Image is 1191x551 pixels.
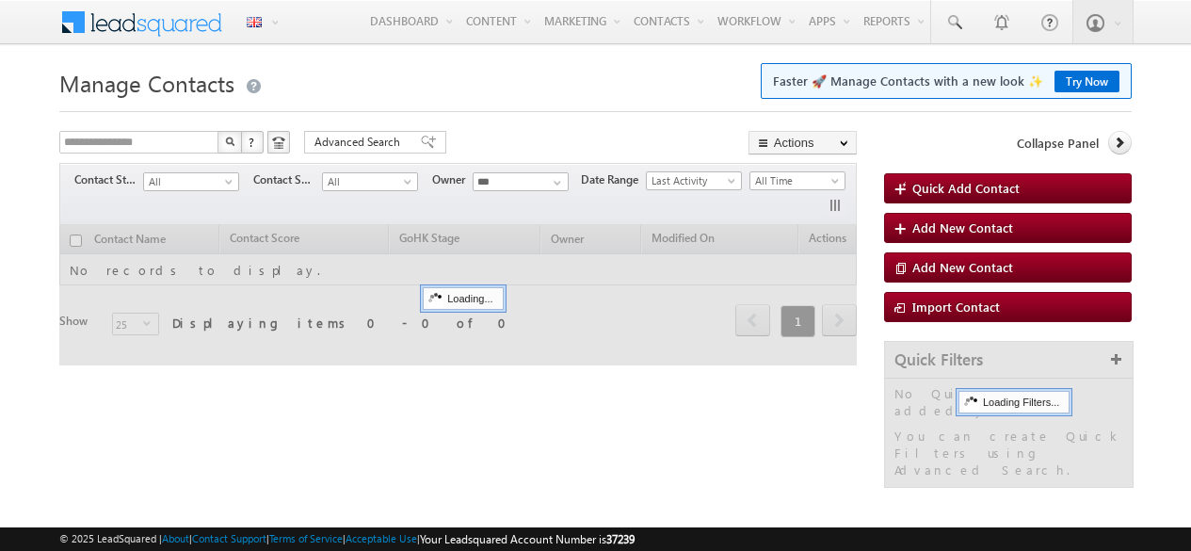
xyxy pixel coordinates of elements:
span: ? [249,134,257,150]
div: Loading Filters... [958,391,1070,413]
span: Add New Contact [912,259,1013,275]
a: Acceptable Use [346,532,417,544]
span: Your Leadsquared Account Number is [420,532,635,546]
a: Try Now [1054,71,1119,92]
a: Terms of Service [269,532,343,544]
span: Date Range [581,171,646,188]
span: Import Contact [912,299,1000,315]
a: All [322,172,418,191]
a: All Time [749,171,845,190]
span: Quick Add Contact [912,180,1020,196]
span: Advanced Search [314,134,406,151]
span: Last Activity [647,172,736,189]
span: All Time [750,172,840,189]
button: ? [241,131,264,154]
span: Manage Contacts [59,68,234,98]
span: Add New Contact [912,219,1013,235]
span: Contact Stage [74,171,143,188]
span: © 2025 LeadSquared | | | | | [59,530,635,548]
a: Last Activity [646,171,742,190]
img: Search [225,137,234,146]
span: All [144,173,233,190]
span: Collapse Panel [1017,135,1099,152]
button: Actions [748,131,857,154]
span: All [323,173,412,190]
a: Show All Items [543,173,567,192]
a: All [143,172,239,191]
div: Loading... [423,287,503,310]
a: Contact Support [192,532,266,544]
a: About [162,532,189,544]
span: Contact Source [253,171,322,188]
span: 37239 [606,532,635,546]
span: Faster 🚀 Manage Contacts with a new look ✨ [773,72,1119,90]
span: Owner [432,171,473,188]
